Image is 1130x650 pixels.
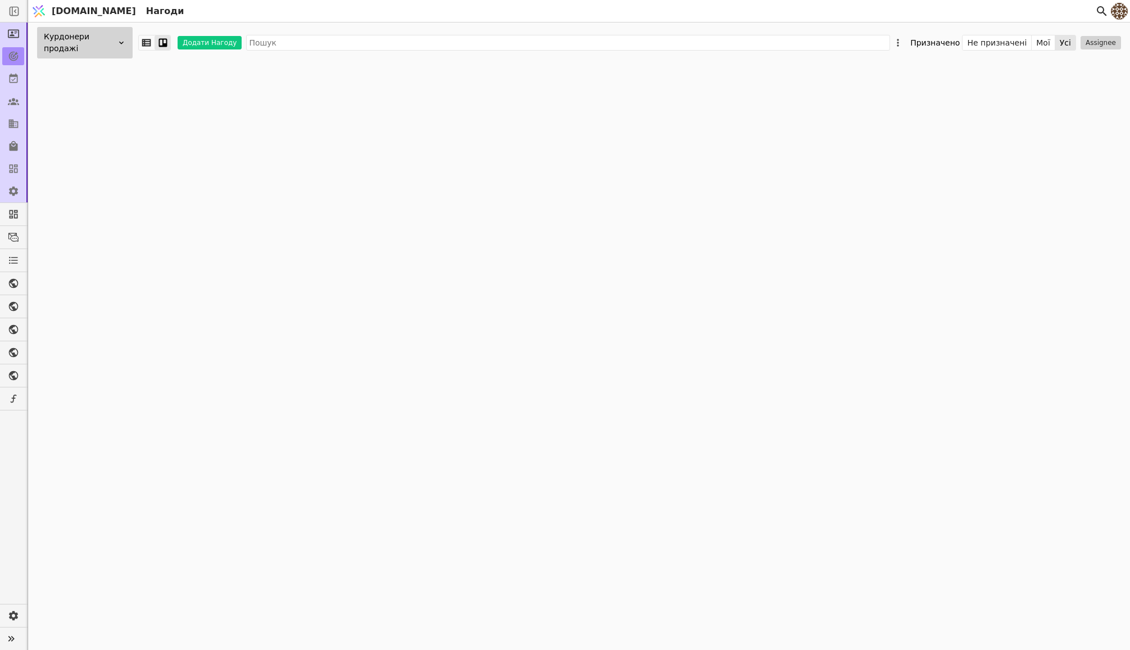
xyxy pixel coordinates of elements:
div: Призначено [910,35,960,51]
a: [DOMAIN_NAME] [28,1,142,22]
button: Додати Нагоду [178,36,242,49]
input: Пошук [246,35,890,51]
span: [DOMAIN_NAME] [52,4,136,18]
div: Курдонери продажі [37,27,133,58]
button: Не призначені [963,35,1032,51]
h2: Нагоди [142,4,184,18]
button: Мої [1032,35,1055,51]
a: Додати Нагоду [171,36,242,49]
img: 4183bec8f641d0a1985368f79f6ed469 [1111,3,1128,20]
img: Logo [30,1,47,22]
button: Усі [1055,35,1075,51]
button: Assignee [1081,36,1121,49]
